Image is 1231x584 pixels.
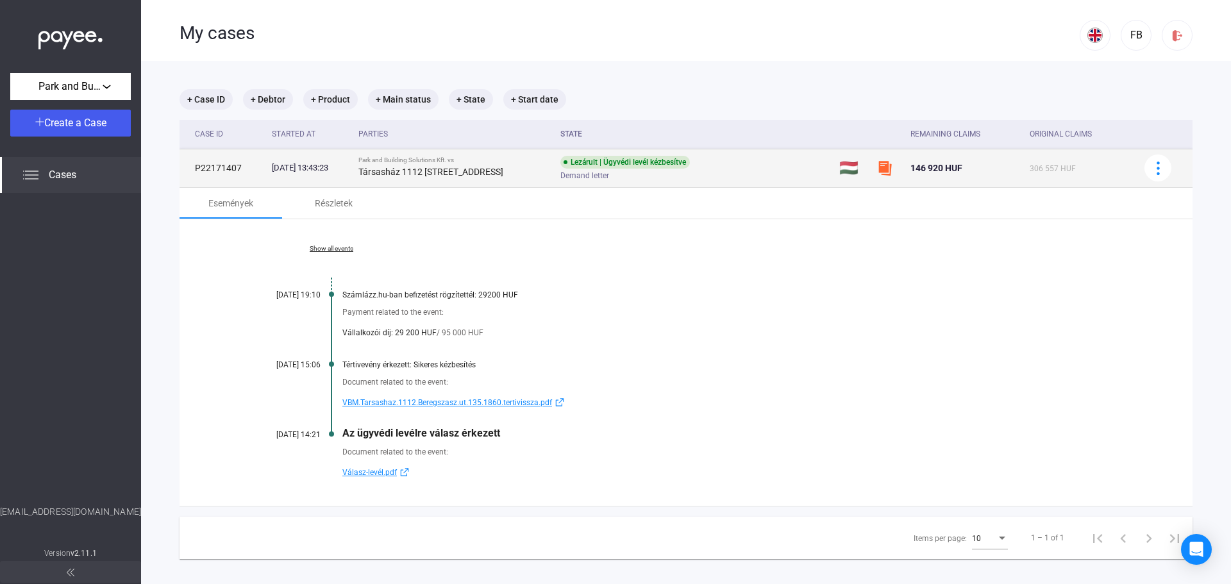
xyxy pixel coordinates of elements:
img: logout-red [1171,29,1184,42]
td: P22171407 [180,149,267,187]
div: FB [1125,28,1147,43]
img: external-link-blue [397,467,412,477]
span: / 95 000 HUF [437,325,483,340]
div: Parties [358,126,388,142]
a: VBM.Tarsashaz.1112.Beregszasz.ut.135.1860.tertivissza.pdfexternal-link-blue [342,395,1128,410]
div: Document related to the event: [342,376,1128,388]
span: Park and Building Solutions Kft. [38,79,103,94]
div: Események [208,196,253,211]
div: Az ügyvédi levélre válasz érkezett [342,427,1128,439]
span: 10 [972,534,981,543]
span: Create a Case [44,117,106,129]
mat-select: Items per page: [972,530,1008,546]
span: Válasz-levél.pdf [342,465,397,480]
div: [DATE] 14:21 [244,430,321,439]
div: 1 – 1 of 1 [1031,530,1064,546]
button: EN [1080,20,1110,51]
span: Cases [49,167,76,183]
button: more-blue [1144,154,1171,181]
button: Park and Building Solutions Kft. [10,73,131,100]
button: logout-red [1162,20,1193,51]
div: Tértivevény érkezett: Sikeres kézbesítés [342,360,1128,369]
mat-chip: + Case ID [180,89,233,110]
div: Számlázz.hu-ban befizetést rögzítettél: 29200 HUF [342,290,1128,299]
img: plus-white.svg [35,117,44,126]
span: VBM.Tarsashaz.1112.Beregszasz.ut.135.1860.tertivissza.pdf [342,395,552,410]
div: Park and Building Solutions Kft. vs [358,156,549,164]
img: szamlazzhu-mini [877,160,892,176]
img: list.svg [23,167,38,183]
div: Started at [272,126,348,142]
div: Original Claims [1030,126,1128,142]
mat-chip: + Start date [503,89,566,110]
div: Parties [358,126,549,142]
div: Items per page: [914,531,967,546]
img: arrow-double-left-grey.svg [67,569,74,576]
img: white-payee-white-dot.svg [38,24,103,50]
a: Show all events [244,245,419,253]
img: EN [1087,28,1103,43]
mat-chip: + Product [303,89,358,110]
button: Previous page [1110,525,1136,551]
div: [DATE] 15:06 [244,360,321,369]
img: external-link-blue [552,397,567,407]
button: FB [1121,20,1151,51]
span: Vállalkozói díj: 29 200 HUF [342,325,437,340]
button: Last page [1162,525,1187,551]
div: Original Claims [1030,126,1092,142]
div: Payment related to the event: [342,306,1128,319]
button: First page [1085,525,1110,551]
div: Részletek [315,196,353,211]
img: more-blue [1151,162,1165,175]
button: Create a Case [10,110,131,137]
div: Started at [272,126,315,142]
div: Remaining Claims [910,126,1019,142]
span: Demand letter [560,168,609,183]
div: Document related to the event: [342,446,1128,458]
div: [DATE] 19:10 [244,290,321,299]
div: Lezárult | Ügyvédi levél kézbesítve [560,156,690,169]
div: Case ID [195,126,223,142]
div: Remaining Claims [910,126,980,142]
th: State [555,120,834,149]
td: 🇭🇺 [834,149,873,187]
div: [DATE] 13:43:23 [272,162,348,174]
a: Válasz-levél.pdfexternal-link-blue [342,465,1128,480]
span: 306 557 HUF [1030,164,1076,173]
mat-chip: + State [449,89,493,110]
mat-chip: + Main status [368,89,439,110]
div: Case ID [195,126,262,142]
strong: Társasház 1112 [STREET_ADDRESS] [358,167,503,177]
button: Next page [1136,525,1162,551]
div: Open Intercom Messenger [1181,534,1212,565]
div: My cases [180,22,1080,44]
strong: v2.11.1 [71,549,97,558]
mat-chip: + Debtor [243,89,293,110]
span: 146 920 HUF [910,163,962,173]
